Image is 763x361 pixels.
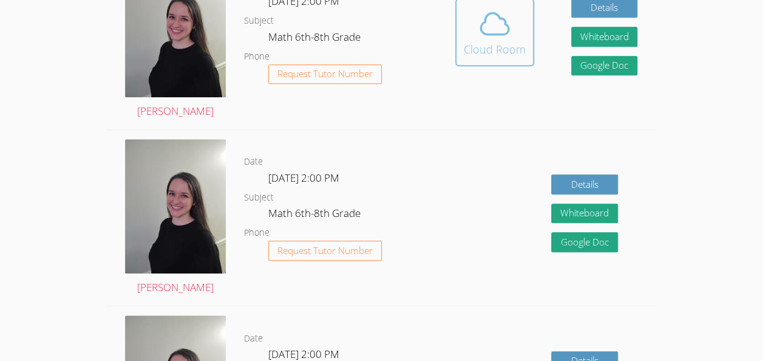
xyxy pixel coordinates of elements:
dd: Math 6th-8th Grade [268,29,363,49]
button: Whiteboard [571,27,638,47]
dd: Math 6th-8th Grade [268,205,363,225]
span: [DATE] 2:00 PM [268,171,339,185]
div: Cloud Room [464,41,526,58]
dt: Phone [244,49,270,64]
dt: Subject [244,190,274,205]
span: Request Tutor Number [277,69,373,78]
dt: Date [244,154,263,170]
img: avatar.png [125,139,226,274]
a: Google Doc [571,56,638,76]
button: Request Tutor Number [268,64,382,84]
a: Details [551,174,618,194]
button: Whiteboard [551,204,618,224]
dt: Date [244,331,263,346]
span: [DATE] 2:00 PM [268,347,339,361]
a: [PERSON_NAME] [125,139,226,297]
dt: Phone [244,225,270,241]
button: Request Tutor Number [268,241,382,261]
span: Request Tutor Number [277,246,373,255]
a: Google Doc [551,232,618,252]
dt: Subject [244,13,274,29]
